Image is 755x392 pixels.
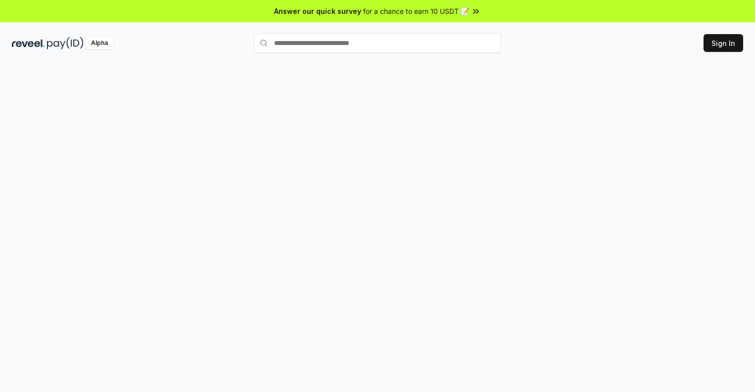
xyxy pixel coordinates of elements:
[47,37,84,49] img: pay_id
[363,6,469,16] span: for a chance to earn 10 USDT 📝
[704,34,743,52] button: Sign In
[274,6,361,16] span: Answer our quick survey
[12,37,45,49] img: reveel_dark
[86,37,113,49] div: Alpha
